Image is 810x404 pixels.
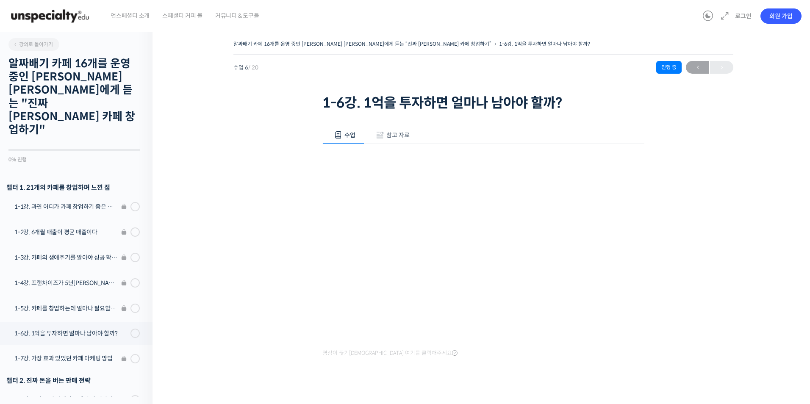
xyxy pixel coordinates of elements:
a: 로그인 [730,6,757,26]
a: 강의로 돌아가기 [8,38,59,51]
div: 0% 진행 [8,157,140,162]
div: 1-6강. 1억을 투자하면 얼마나 남아야 할까? [14,329,128,338]
div: 챕터 2. 진짜 돈을 버는 판매 전략 [6,375,140,386]
span: ← [686,62,709,73]
span: 강의로 돌아가기 [13,41,53,47]
span: 참고 자료 [386,131,410,139]
div: 진행 중 [656,61,682,74]
a: 회원 가입 [760,8,802,24]
h3: 챕터 1. 21개의 카페를 창업하며 느낀 점 [6,182,140,193]
span: 영상이 끊기[DEMOGRAPHIC_DATA] 여기를 클릭해주세요 [322,350,458,357]
h2: 알짜배기 카페 16개를 운영 중인 [PERSON_NAME] [PERSON_NAME]에게 듣는 "진짜 [PERSON_NAME] 카페 창업하기" [8,57,140,136]
a: 1-6강. 1억을 투자하면 얼마나 남아야 할까? [499,41,590,47]
span: 수업 [344,131,355,139]
a: ←이전 [686,61,709,74]
a: 알짜배기 카페 16개를 운영 중인 [PERSON_NAME] [PERSON_NAME]에게 듣는 “진짜 [PERSON_NAME] 카페 창업하기” [233,41,491,47]
span: 수업 6 [233,65,258,70]
span: / 20 [248,64,258,71]
h1: 1-6강. 1억을 투자하면 얼마나 남아야 할까? [322,95,644,111]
